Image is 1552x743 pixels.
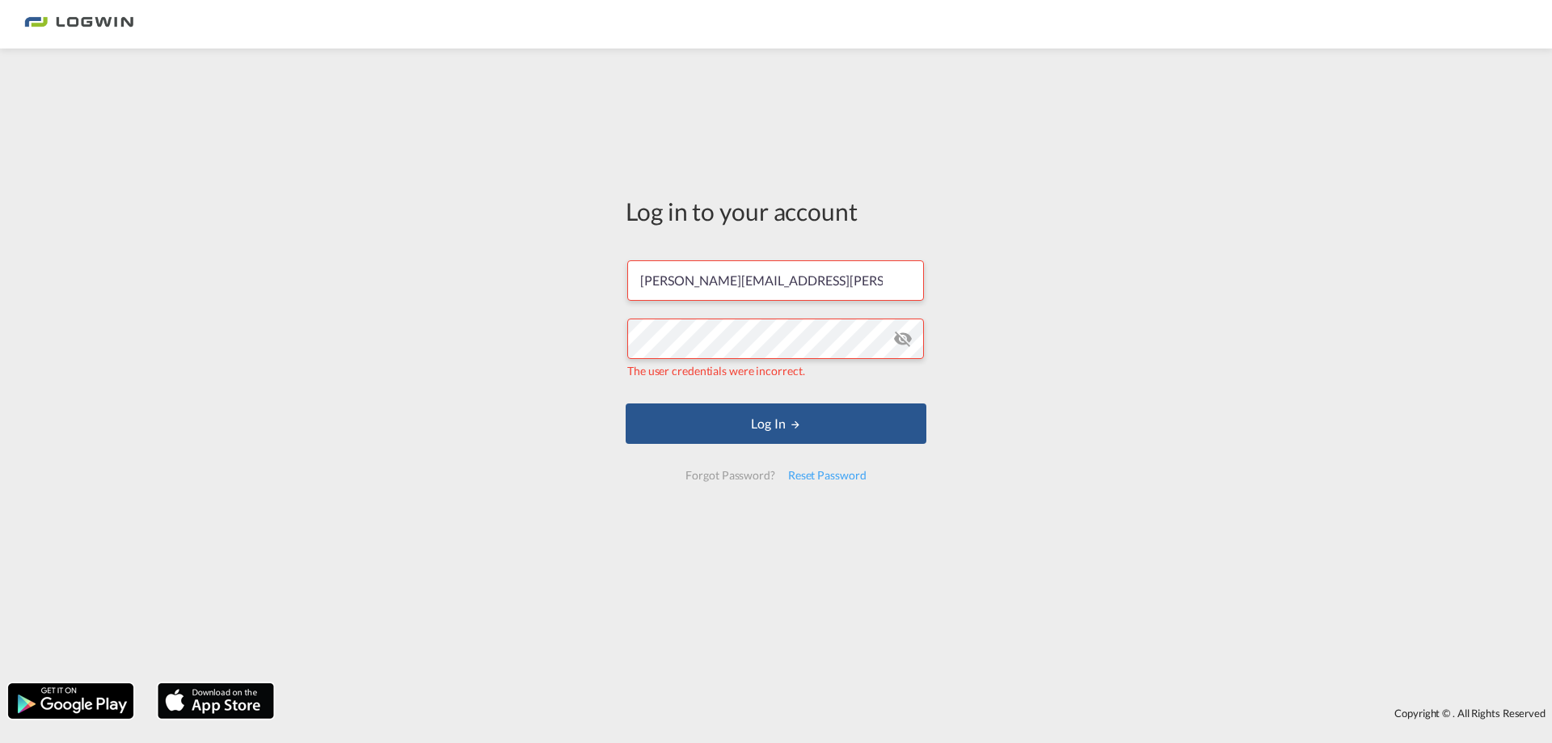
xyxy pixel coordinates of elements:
[626,194,926,228] div: Log in to your account
[627,364,804,378] span: The user credentials were incorrect.
[893,329,913,348] md-icon: icon-eye-off
[282,699,1552,727] div: Copyright © . All Rights Reserved
[627,260,924,301] input: Enter email/phone number
[156,682,276,720] img: apple.png
[626,403,926,444] button: LOGIN
[679,461,781,490] div: Forgot Password?
[782,461,873,490] div: Reset Password
[6,682,135,720] img: google.png
[24,6,133,43] img: 2761ae10d95411efa20a1f5e0282d2d7.png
